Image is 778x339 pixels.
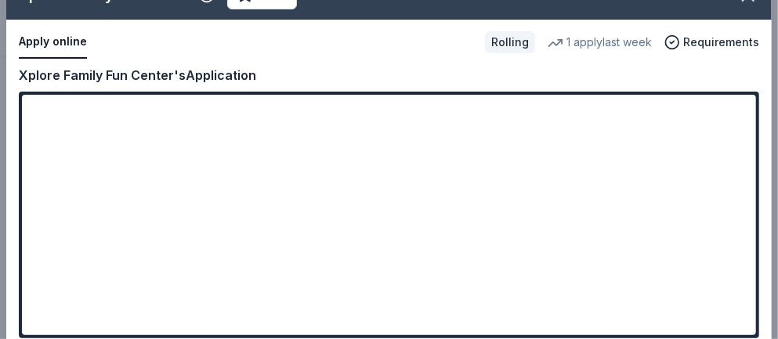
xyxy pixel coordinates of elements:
[664,33,759,52] button: Requirements
[19,65,256,85] div: Xplore Family Fun Center's Application
[19,26,87,59] button: Apply online
[485,31,535,53] div: Rolling
[683,33,759,52] span: Requirements
[548,33,652,52] div: 1 apply last week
